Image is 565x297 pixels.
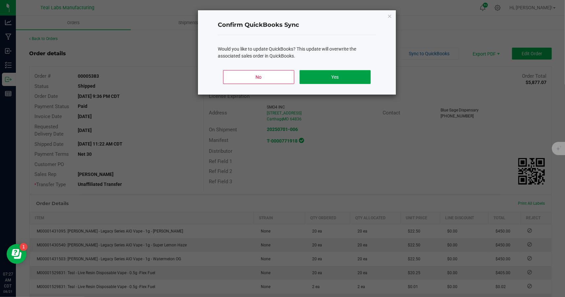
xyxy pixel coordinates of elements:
iframe: Resource center [7,244,26,264]
div: Would you like to update QuickBooks? This update will overwrite the associated sales order in Qui... [218,46,376,60]
button: Close [387,12,392,20]
button: No [223,70,294,84]
button: Yes [300,70,371,84]
iframe: Resource center unread badge [20,243,27,251]
h4: Confirm QuickBooks Sync [218,21,376,29]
